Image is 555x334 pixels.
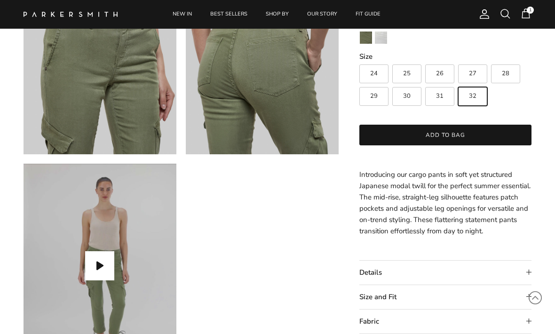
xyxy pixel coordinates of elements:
[360,32,372,44] img: Aloe
[359,261,531,285] summary: Details
[502,71,509,77] span: 28
[436,71,444,77] span: 26
[520,8,531,20] a: 1
[403,71,411,77] span: 25
[374,31,388,47] a: Blanc
[359,285,531,309] summary: Size and Fit
[375,32,387,44] img: Blanc
[24,12,118,17] img: Parker Smith
[469,93,476,99] span: 32
[359,310,531,334] summary: Fabric
[370,93,378,99] span: 29
[436,93,444,99] span: 31
[359,52,373,62] legend: Size
[359,125,531,145] button: Add to bag
[528,291,542,305] svg: Scroll to Top
[359,169,531,237] p: Introducing our cargo pants in soft yet structured Japanese modal twill for the perfect summer es...
[469,71,476,77] span: 27
[359,31,373,47] a: Aloe
[527,7,534,14] span: 1
[370,71,378,77] span: 24
[403,93,411,99] span: 30
[475,8,490,20] a: Account
[85,251,114,280] button: Play video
